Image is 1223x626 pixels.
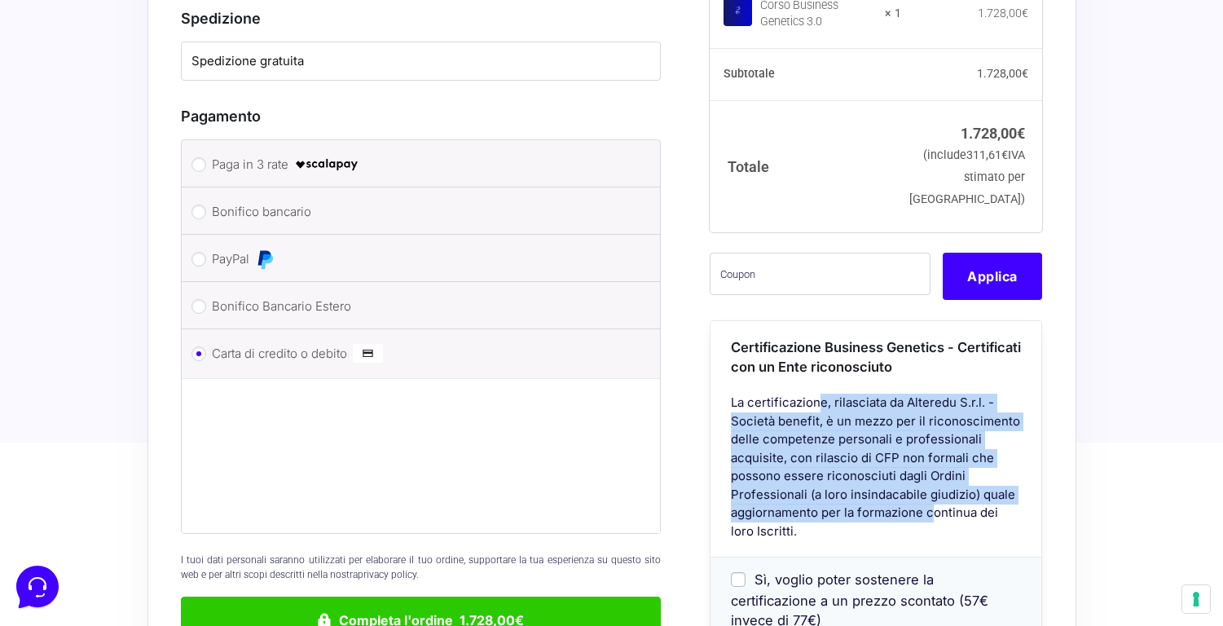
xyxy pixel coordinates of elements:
label: PayPal [212,247,625,271]
img: dark [78,91,111,124]
div: La certificazione, rilasciata da Alteredu S.r.l. - Società benefit, è un mezzo per il riconoscime... [710,395,1041,558]
img: dark [52,91,85,124]
p: I tuoi dati personali saranno utilizzati per elaborare il tuo ordine, supportare la tua esperienz... [181,553,662,582]
span: Trova una risposta [26,202,127,215]
p: Home [49,499,77,514]
button: Aiuto [213,476,313,514]
bdi: 1.728,00 [961,125,1025,142]
label: Spedizione gratuita [191,52,651,71]
iframe: Customerly Messenger Launcher [13,562,62,611]
a: privacy policy [358,569,416,580]
bdi: 1.728,00 [978,7,1028,20]
span: € [1001,148,1008,162]
input: Coupon [710,253,930,295]
input: Sì, voglio poter sostenere la certificazione a un prezzo scontato (57€ invece di 77€) [731,572,746,587]
label: Carta di credito o debito [212,342,625,366]
button: Home [13,476,113,514]
img: dark [26,91,59,124]
button: Le tue preferenze relative al consenso per le tecnologie di tracciamento [1182,585,1210,613]
span: 311,61 [966,148,1008,162]
span: € [1022,68,1028,81]
span: Inizia una conversazione [106,147,240,160]
span: Le tue conversazioni [26,65,139,78]
input: Cerca un articolo... [37,237,266,253]
img: PayPal [255,249,275,269]
button: Inizia una conversazione [26,137,300,170]
span: Certificazione Business Genetics - Certificati con un Ente riconosciuto [731,339,1021,376]
span: € [1022,7,1028,20]
span: € [1017,125,1025,142]
bdi: 1.728,00 [977,68,1028,81]
label: Bonifico bancario [212,200,625,224]
iframe: Casella di inserimento pagamento sicuro con carta [195,392,641,518]
h3: Spedizione [181,7,662,29]
label: Paga in 3 rate [212,152,625,177]
small: (include IVA stimato per [GEOGRAPHIC_DATA]) [909,148,1025,206]
p: Messaggi [141,499,185,514]
button: Messaggi [113,476,213,514]
h3: Pagamento [181,105,662,127]
h2: Ciao da Marketers 👋 [13,13,274,39]
img: scalapay-logo-black.png [294,155,359,174]
strong: × 1 [885,7,901,23]
th: Subtotale [710,49,901,101]
a: Apri Centro Assistenza [174,202,300,215]
p: Aiuto [251,499,275,514]
img: Carta di credito o debito [353,344,383,364]
label: Bonifico Bancario Estero [212,294,625,319]
button: Applica [943,253,1042,300]
th: Totale [710,101,901,232]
